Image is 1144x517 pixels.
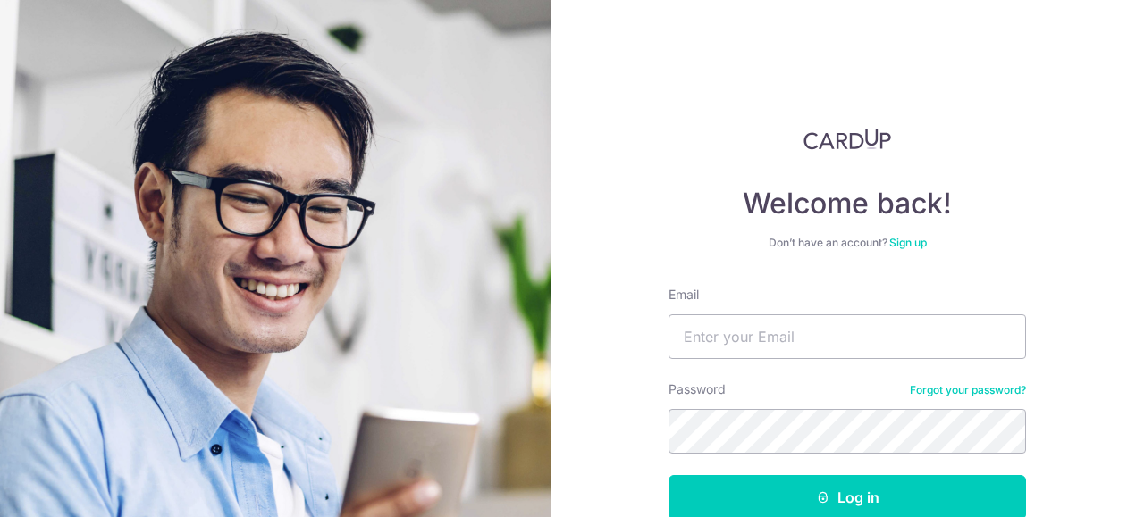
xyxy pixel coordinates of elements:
[669,286,699,304] label: Email
[669,314,1026,359] input: Enter your Email
[669,236,1026,250] div: Don’t have an account?
[669,380,726,398] label: Password
[669,186,1026,221] h4: Welcome back!
[889,236,927,249] a: Sign up
[910,383,1026,397] a: Forgot your password?
[803,129,891,150] img: CardUp Logo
